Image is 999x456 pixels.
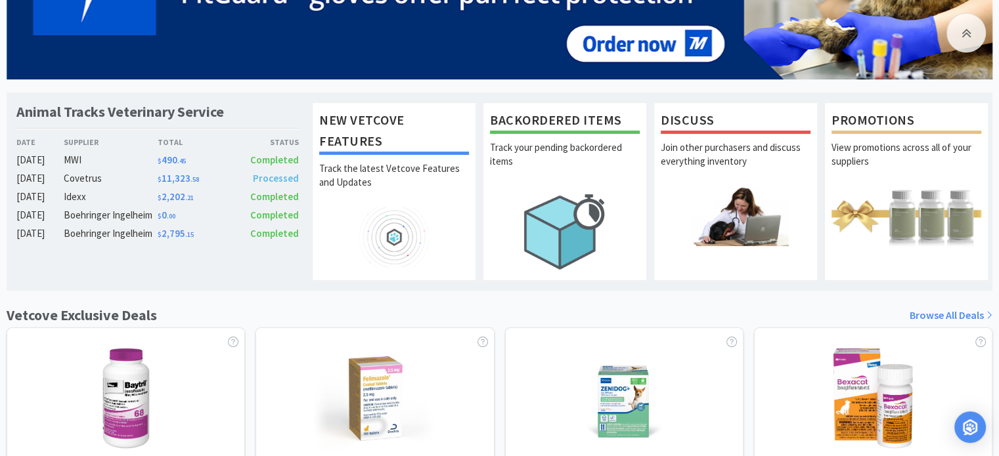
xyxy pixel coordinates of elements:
div: MWI [64,152,158,168]
span: 2,795 [158,227,194,239]
h1: Vetcove Exclusive Deals [7,304,157,327]
p: Track your pending backordered items [490,140,640,186]
img: hero_promotions.png [832,186,981,246]
a: New Vetcove FeaturesTrack the latest Vetcove Features and Updates [312,102,476,281]
span: $ [158,230,162,239]
span: Completed [250,154,299,166]
span: Processed [253,172,299,184]
div: Boehringer Ingelheim [64,207,158,223]
img: hero_feature_roadmap.png [319,207,469,267]
img: hero_backorders.png [490,186,640,276]
div: [DATE] [16,152,64,168]
h1: New Vetcove Features [319,110,469,155]
h1: Discuss [661,110,810,134]
span: Completed [250,209,299,221]
a: [DATE]Boehringer Ingelheim$0.00Completed [16,207,299,223]
div: Date [16,136,64,148]
h1: Backordered Items [490,110,640,134]
div: Boehringer Ingelheim [64,226,158,241]
img: hero_discuss.png [661,186,810,246]
h1: Animal Tracks Veterinary Service [16,102,224,121]
h1: Promotions [832,110,981,134]
span: Completed [250,227,299,239]
div: [DATE] [16,207,64,223]
div: [DATE] [16,171,64,186]
span: $ [158,194,162,202]
a: [DATE]Idexx$2,202.21Completed [16,189,299,205]
div: Status [228,136,299,148]
a: PromotionsView promotions across all of your suppliers [824,102,988,281]
p: View promotions across all of your suppliers [832,140,981,186]
a: Browse All Deals [910,307,992,324]
a: [DATE]Covetrus$11,323.58Processed [16,171,299,186]
span: $ [158,157,162,165]
div: Open Intercom Messenger [954,411,986,443]
span: . 45 [177,157,186,165]
span: $ [158,212,162,220]
span: 2,202 [158,190,194,203]
span: $ [158,175,162,184]
span: 11,323 [158,172,199,184]
span: Completed [250,190,299,203]
div: Idexx [64,189,158,205]
div: [DATE] [16,189,64,205]
div: Total [158,136,229,148]
span: . 58 [190,175,199,184]
a: [DATE]Boehringer Ingelheim$2,795.15Completed [16,226,299,241]
a: [DATE]MWI$490.45Completed [16,152,299,168]
div: [DATE] [16,226,64,241]
span: 0 [158,209,175,221]
span: . 00 [167,212,175,220]
div: Covetrus [64,171,158,186]
p: Join other purchasers and discuss everything inventory [661,140,810,186]
p: Track the latest Vetcove Features and Updates [319,161,469,207]
a: Backordered ItemsTrack your pending backordered items [483,102,647,281]
span: 490 [158,154,186,166]
span: . 15 [185,230,194,239]
div: Supplier [64,136,158,148]
span: . 21 [185,194,194,202]
a: DiscussJoin other purchasers and discuss everything inventory [654,102,818,281]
